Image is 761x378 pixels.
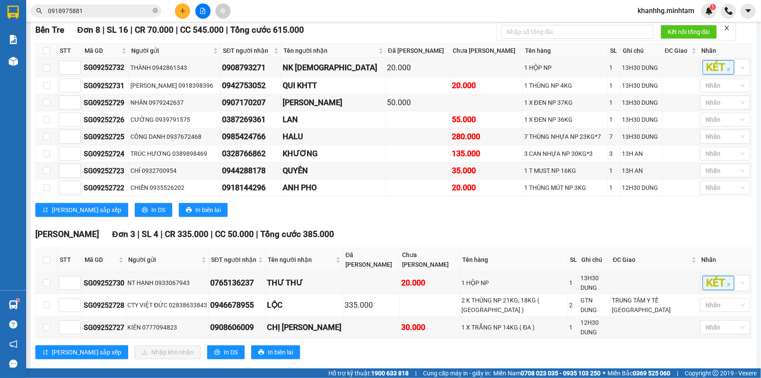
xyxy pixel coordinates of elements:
[386,44,451,58] th: Đã [PERSON_NAME]
[179,203,228,217] button: printerIn biên lai
[175,3,190,19] button: plus
[581,296,609,315] div: GTN DUNG
[345,299,398,311] div: 335.000
[267,277,341,289] div: THƯ THƯ
[452,131,521,143] div: 280.000
[130,81,219,90] div: [PERSON_NAME] 0918398396
[283,131,384,143] div: HALU
[84,165,127,176] div: SG09252723
[633,370,670,377] strong: 0369 525 060
[281,94,386,111] td: MINH KHTT
[39,47,83,53] span: 17:48:15 [DATE]
[267,321,341,333] div: CHỊ [PERSON_NAME]
[84,148,127,159] div: SG09252724
[221,128,281,145] td: 0985424766
[127,323,207,332] div: KIÊN 0777094823
[35,25,64,35] span: Bến Tre
[3,47,38,53] span: Ngày/ giờ gửi:
[82,179,129,196] td: SG09252722
[82,272,126,294] td: SG09252730
[609,115,619,124] div: 1
[127,300,207,310] div: CTY VIỆT ĐỨC 02838633843
[84,97,127,108] div: SG09252729
[609,98,619,107] div: 1
[142,229,158,239] span: SL 4
[42,207,48,214] span: sort-ascending
[608,44,621,58] th: SL
[221,94,281,111] td: 0907170207
[222,182,280,194] div: 0918144296
[281,179,386,196] td: ANH PHO
[622,98,661,107] div: 13H30 DUNG
[452,113,521,126] div: 55.000
[18,4,73,10] span: [DATE]-
[151,205,165,215] span: In DS
[603,371,605,375] span: ⚪️
[622,81,661,90] div: 13H30 DUNG
[160,229,163,239] span: |
[195,3,211,19] button: file-add
[130,115,219,124] div: CƯỜNG 0939791575
[452,79,521,92] div: 20.000
[622,149,661,158] div: 13H AN
[130,63,219,72] div: THÀNH 0942861343
[18,39,75,45] span: PHONG-
[281,128,386,145] td: HALU
[211,229,213,239] span: |
[52,205,121,215] span: [PERSON_NAME] sắp xếp
[283,79,384,92] div: QUI KHTT
[3,63,64,70] span: Tên hàng:
[569,323,578,332] div: 1
[38,5,73,10] span: [PERSON_NAME]
[524,149,607,158] div: 3 CAN NHỰA NP 30KG*3
[210,321,264,333] div: 0908606009
[84,278,124,289] div: SG09252730
[58,44,82,58] th: STT
[283,96,384,109] div: [PERSON_NAME]
[401,277,458,289] div: 20.000
[135,25,174,35] span: CR 70.000
[82,162,129,179] td: SG09252723
[51,20,100,29] span: SG09252679
[7,6,19,19] img: logo-vxr
[452,148,521,160] div: 135.000
[82,145,129,162] td: SG09252724
[221,77,281,94] td: 0942753052
[85,255,117,265] span: Mã GD
[569,278,578,288] div: 1
[423,368,491,378] span: Cung cấp máy in - giấy in:
[195,205,221,215] span: In biên lai
[524,115,607,124] div: 1 X ĐEN NP 36KG
[82,58,129,77] td: SG09252732
[53,55,88,61] span: 0918975881
[661,25,717,39] button: Kết nối tổng đài
[176,25,178,35] span: |
[401,321,458,333] div: 30.000
[84,182,127,193] div: SG09252722
[27,61,64,71] span: 1 HỘP NP
[9,57,18,66] img: warehouse-icon
[40,39,75,45] span: 0919430782
[281,145,386,162] td: KHƯƠNG
[621,44,662,58] th: Ghi chú
[524,132,607,141] div: 7 THÙNG NHỰA NP 23KG*7
[221,111,281,128] td: 0387269361
[581,318,609,337] div: 12H30 DUNG
[461,296,566,315] div: 2 K THÙNG NP 21KG, 18KG ( [GEOGRAPHIC_DATA] )
[128,255,200,265] span: Người gửi
[84,62,127,73] div: SG09252732
[703,60,734,75] span: KÉT
[609,81,619,90] div: 1
[387,96,449,109] div: 50.000
[84,300,124,311] div: SG09252728
[220,8,226,14] span: aim
[283,62,384,74] div: NK [DEMOGRAPHIC_DATA]
[85,46,120,55] span: Mã GD
[207,345,245,359] button: printerIn DS
[17,299,19,302] sup: 1
[267,299,341,311] div: LỘC
[222,96,280,109] div: 0907170207
[180,25,224,35] span: CC 545.000
[415,368,416,378] span: |
[701,255,749,265] div: Nhãn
